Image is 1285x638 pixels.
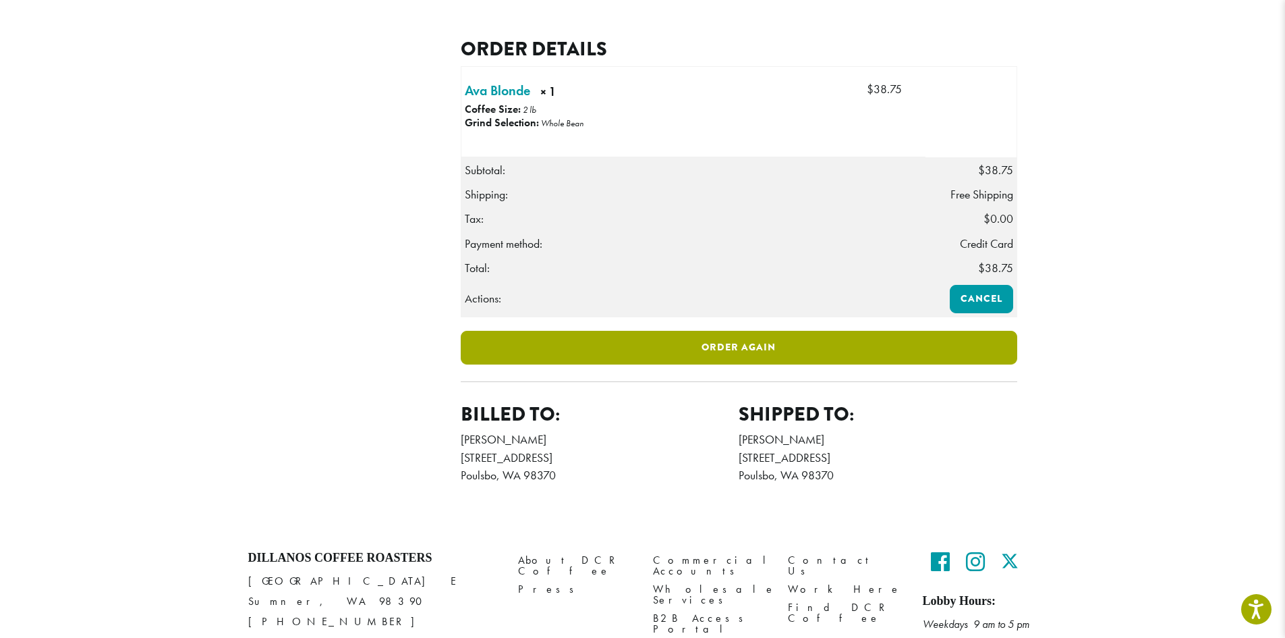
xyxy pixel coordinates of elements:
[925,182,1017,207] td: Free Shipping
[461,157,925,182] th: Subtotal:
[978,261,985,275] span: $
[867,82,874,97] span: $
[540,83,603,104] strong: × 1
[461,402,739,426] h2: Billed to:
[788,599,903,628] a: Find DCR Coffee
[248,571,498,632] p: [GEOGRAPHIC_DATA] E Sumner, WA 98390 [PHONE_NUMBER]
[461,232,925,256] th: Payment method:
[465,80,530,101] a: Ava Blonde
[461,281,925,317] th: Actions:
[923,594,1037,609] h5: Lobby Hours:
[465,115,539,130] strong: Grind Selection:
[518,551,633,580] a: About DCR Coffee
[461,256,925,281] th: Total:
[739,431,1017,484] address: [PERSON_NAME] [STREET_ADDRESS] Poulsbo, WA 98370
[950,285,1013,313] a: Cancel order 362853
[523,104,536,115] p: 2 lb
[541,117,583,129] p: Whole Bean
[788,581,903,599] a: Work Here
[461,331,1017,365] a: Order again
[978,163,1013,178] span: 38.75
[461,431,739,484] address: [PERSON_NAME] [STREET_ADDRESS] Poulsbo, WA 98370
[983,211,990,226] span: $
[867,82,902,97] bdi: 38.75
[983,211,1013,226] span: 0.00
[461,207,925,231] th: Tax:
[461,182,925,207] th: Shipping:
[978,163,985,178] span: $
[923,617,1029,631] em: Weekdays 9 am to 5 pm
[925,232,1017,256] td: Credit Card
[248,551,498,566] h4: Dillanos Coffee Roasters
[653,581,768,610] a: Wholesale Services
[739,402,1017,426] h2: Shipped to:
[788,551,903,580] a: Contact Us
[653,551,768,580] a: Commercial Accounts
[465,102,521,116] strong: Coffee Size:
[518,581,633,599] a: Press
[461,37,1017,61] h2: Order details
[978,261,1013,275] span: 38.75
